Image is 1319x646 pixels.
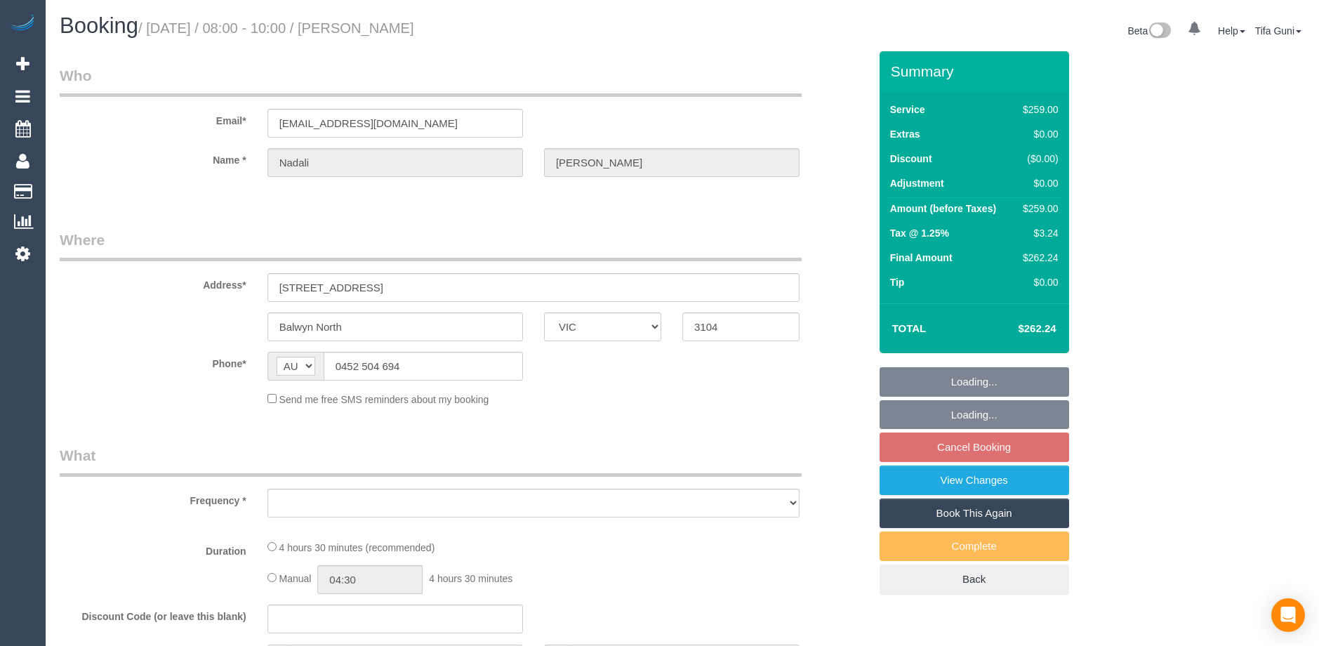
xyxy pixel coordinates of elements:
input: Post Code* [682,312,800,341]
span: Manual [279,573,312,584]
div: $0.00 [1017,127,1058,141]
label: Name * [49,148,257,167]
span: Send me free SMS reminders about my booking [279,394,489,405]
label: Phone* [49,352,257,371]
small: / [DATE] / 08:00 - 10:00 / [PERSON_NAME] [138,20,414,36]
a: Back [880,565,1069,594]
img: New interface [1148,22,1171,41]
div: $0.00 [1017,176,1058,190]
input: Email* [267,109,523,138]
label: Tip [890,275,905,289]
legend: Who [60,65,802,97]
div: $0.00 [1017,275,1058,289]
label: Extras [890,127,920,141]
label: Final Amount [890,251,953,265]
input: Last Name* [544,148,800,177]
input: Phone* [324,352,523,381]
label: Amount (before Taxes) [890,202,996,216]
h3: Summary [891,63,1062,79]
label: Email* [49,109,257,128]
span: 4 hours 30 minutes [429,573,512,584]
span: 4 hours 30 minutes (recommended) [279,542,435,553]
h4: $262.24 [976,323,1056,335]
label: Discount [890,152,932,166]
label: Tax @ 1.25% [890,226,949,240]
a: Book This Again [880,499,1069,528]
label: Duration [49,539,257,558]
span: Booking [60,13,138,38]
label: Discount Code (or leave this blank) [49,605,257,624]
a: Help [1218,25,1245,37]
div: $259.00 [1017,202,1058,216]
label: Adjustment [890,176,944,190]
label: Frequency * [49,489,257,508]
a: Beta [1127,25,1171,37]
div: $3.24 [1017,226,1058,240]
input: First Name* [267,148,523,177]
div: ($0.00) [1017,152,1058,166]
legend: Where [60,230,802,261]
label: Address* [49,273,257,292]
a: Tifa Guni [1255,25,1301,37]
div: $262.24 [1017,251,1058,265]
a: View Changes [880,466,1069,495]
div: Open Intercom Messenger [1271,598,1305,632]
input: Suburb* [267,312,523,341]
div: $259.00 [1017,103,1058,117]
legend: What [60,445,802,477]
img: Automaid Logo [8,14,37,34]
strong: Total [892,322,927,334]
label: Service [890,103,925,117]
